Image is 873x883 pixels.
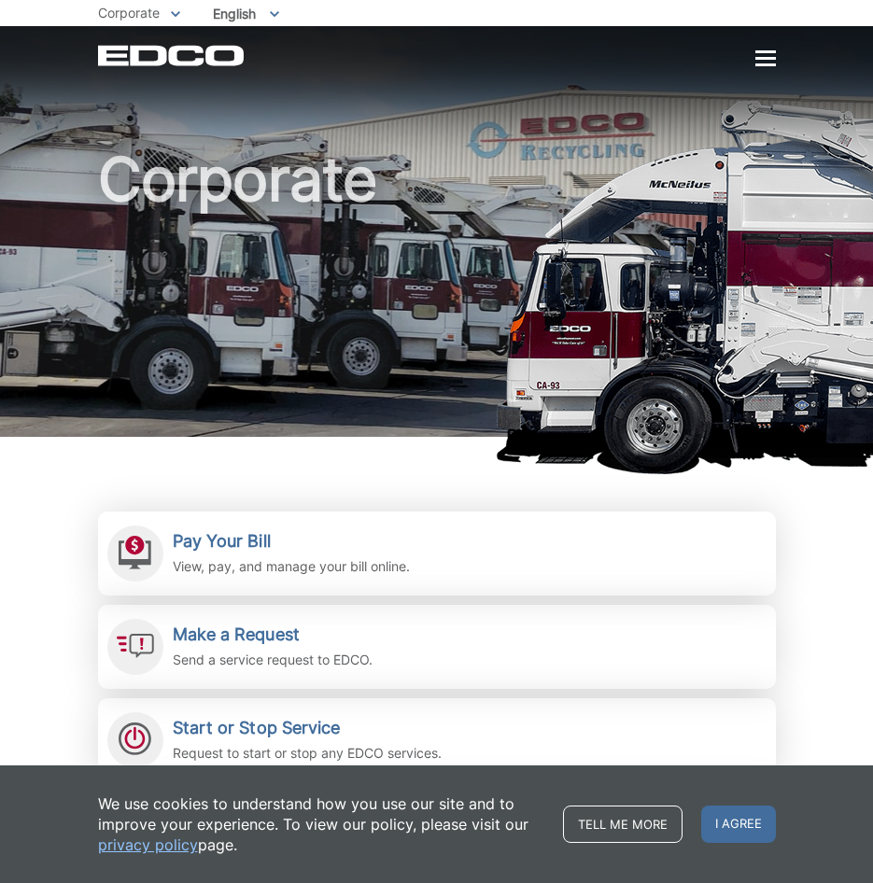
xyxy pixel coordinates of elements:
p: Request to start or stop any EDCO services. [173,743,442,764]
h2: Pay Your Bill [173,531,410,552]
a: Make a Request Send a service request to EDCO. [98,605,776,689]
a: Tell me more [563,806,683,843]
h2: Start or Stop Service [173,718,442,738]
span: I agree [701,806,776,843]
p: Send a service request to EDCO. [173,650,373,670]
span: Corporate [98,5,160,21]
h1: Corporate [98,149,776,445]
p: We use cookies to understand how you use our site and to improve your experience. To view our pol... [98,793,544,855]
p: View, pay, and manage your bill online. [173,556,410,577]
a: EDCD logo. Return to the homepage. [98,45,246,66]
a: Pay Your Bill View, pay, and manage your bill online. [98,512,776,596]
a: privacy policy [98,834,198,855]
h2: Make a Request [173,624,373,645]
